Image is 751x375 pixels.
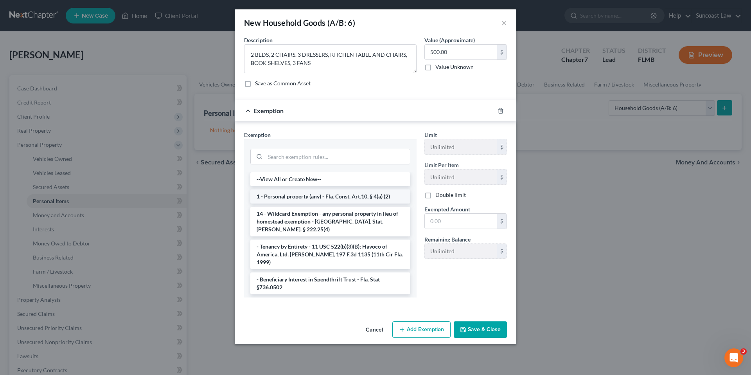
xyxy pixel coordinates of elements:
li: 14 - Wildcard Exemption - any personal property in lieu of homestead exemption - [GEOGRAPHIC_DATA... [250,207,410,236]
label: Value Unknown [435,63,474,71]
span: Exemption [244,132,271,138]
div: New Household Goods (A/B: 6) [244,17,355,28]
input: Search exemption rules... [265,149,410,164]
label: Save as Common Asset [255,79,311,87]
span: Description [244,37,273,43]
span: Exempted Amount [424,206,470,213]
span: Exemption [253,107,284,114]
span: Limit [424,132,437,138]
div: $ [497,139,507,154]
span: 3 [740,348,747,355]
li: --View All or Create New-- [250,172,410,186]
label: Remaining Balance [424,235,471,243]
li: - Tenancy by Entirety - 11 USC 522(b)(3)(B); Havoco of America, Ltd. [PERSON_NAME], 197 F.3d 1135... [250,240,410,269]
li: - Beneficiary Interest in Spendthrift Trust - Fla. Stat §736.0502 [250,272,410,294]
button: Cancel [359,322,389,338]
div: $ [497,244,507,259]
label: Value (Approximate) [424,36,475,44]
iframe: Intercom live chat [724,348,743,367]
label: Limit Per Item [424,161,459,169]
input: -- [425,139,497,154]
input: -- [425,244,497,259]
div: $ [497,45,507,59]
input: -- [425,169,497,184]
button: × [501,18,507,27]
input: 0.00 [425,45,497,59]
label: Double limit [435,191,466,199]
div: $ [497,169,507,184]
div: $ [497,214,507,229]
input: 0.00 [425,214,497,229]
button: Add Exemption [392,321,451,338]
button: Save & Close [454,321,507,338]
li: 1 - Personal property (any) - Fla. Const. Art.10, § 4(a) (2) [250,189,410,204]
